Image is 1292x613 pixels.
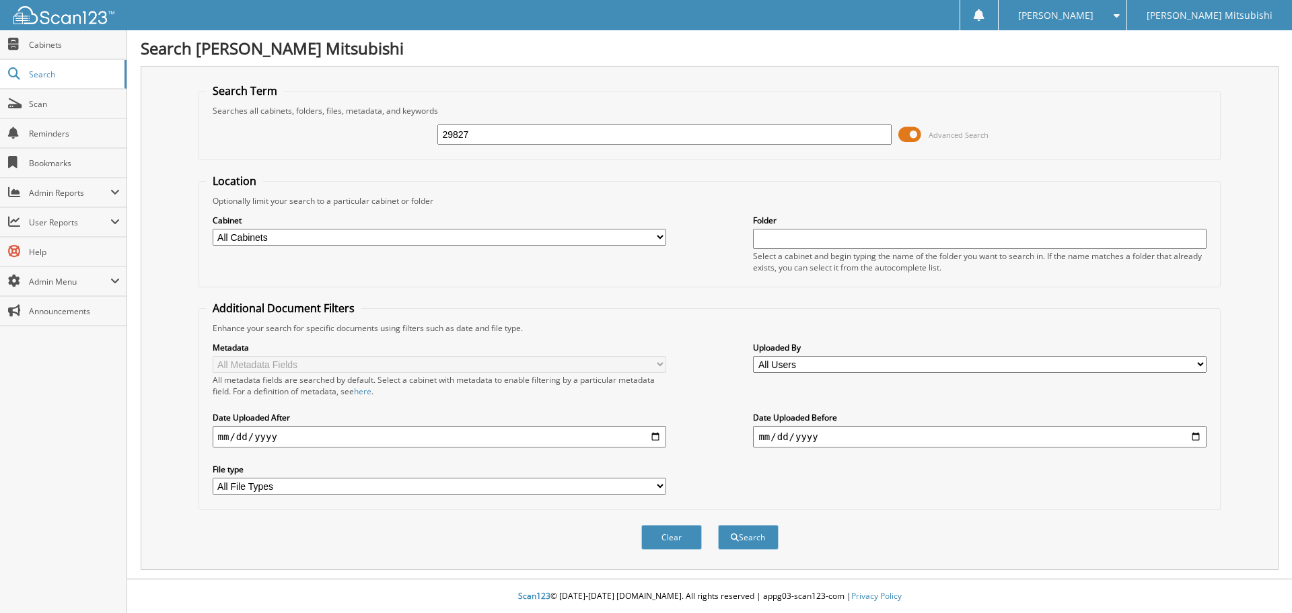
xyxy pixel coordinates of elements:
[213,412,666,423] label: Date Uploaded After
[354,386,371,397] a: here
[518,590,550,602] span: Scan123
[29,69,118,80] span: Search
[29,217,110,228] span: User Reports
[206,301,361,316] legend: Additional Document Filters
[753,342,1207,353] label: Uploaded By
[213,464,666,475] label: File type
[753,426,1207,447] input: end
[213,342,666,353] label: Metadata
[206,195,1214,207] div: Optionally limit your search to a particular cabinet or folder
[1225,548,1292,613] iframe: Chat Widget
[753,412,1207,423] label: Date Uploaded Before
[29,246,120,258] span: Help
[13,6,114,24] img: scan123-logo-white.svg
[206,322,1214,334] div: Enhance your search for specific documents using filters such as date and file type.
[1018,11,1093,20] span: [PERSON_NAME]
[641,525,702,550] button: Clear
[29,276,110,287] span: Admin Menu
[718,525,779,550] button: Search
[851,590,902,602] a: Privacy Policy
[206,105,1214,116] div: Searches all cabinets, folders, files, metadata, and keywords
[141,37,1279,59] h1: Search [PERSON_NAME] Mitsubishi
[127,580,1292,613] div: © [DATE]-[DATE] [DOMAIN_NAME]. All rights reserved | appg03-scan123-com |
[213,374,666,397] div: All metadata fields are searched by default. Select a cabinet with metadata to enable filtering b...
[213,426,666,447] input: start
[206,174,263,188] legend: Location
[29,39,120,50] span: Cabinets
[29,305,120,317] span: Announcements
[213,215,666,226] label: Cabinet
[29,157,120,169] span: Bookmarks
[29,98,120,110] span: Scan
[753,215,1207,226] label: Folder
[206,83,284,98] legend: Search Term
[29,187,110,199] span: Admin Reports
[29,128,120,139] span: Reminders
[929,130,989,140] span: Advanced Search
[753,250,1207,273] div: Select a cabinet and begin typing the name of the folder you want to search in. If the name match...
[1147,11,1272,20] span: [PERSON_NAME] Mitsubishi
